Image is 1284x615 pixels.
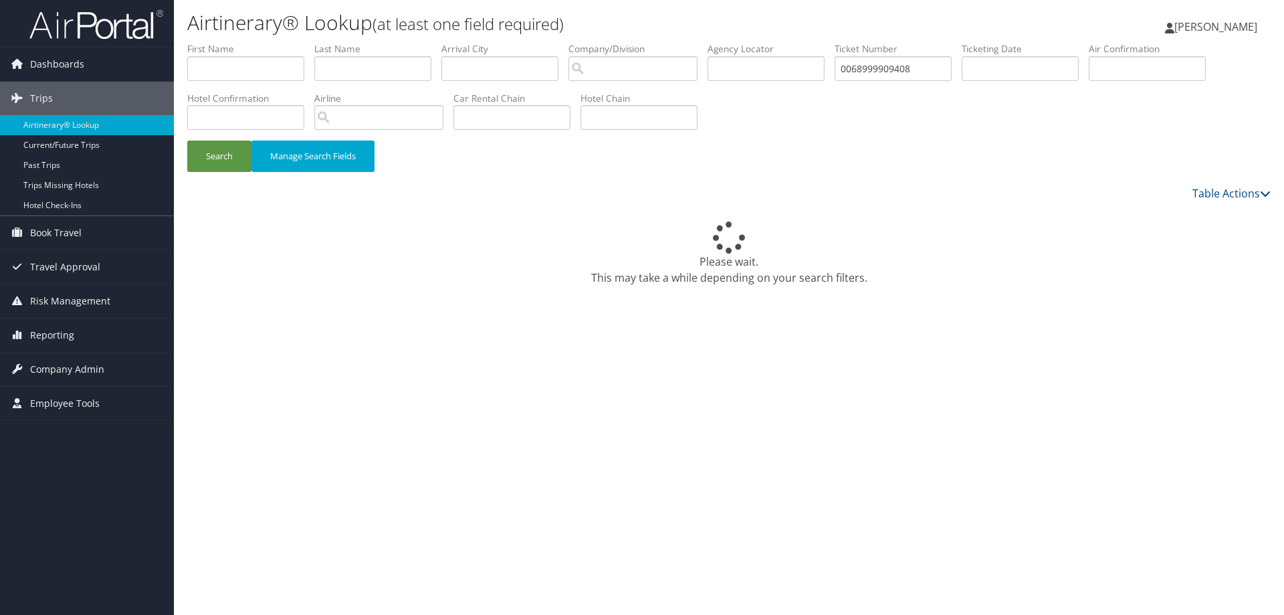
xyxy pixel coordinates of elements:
span: Reporting [30,319,74,352]
button: Manage Search Fields [251,141,374,172]
label: Air Confirmation [1089,42,1216,56]
span: Risk Management [30,284,110,318]
label: Arrival City [441,42,568,56]
span: Employee Tools [30,387,100,420]
label: Car Rental Chain [453,92,580,105]
a: [PERSON_NAME] [1165,7,1271,47]
label: Ticket Number [835,42,962,56]
label: Ticketing Date [962,42,1089,56]
button: Search [187,141,251,172]
label: Last Name [314,42,441,56]
span: Dashboards [30,48,84,81]
label: Agency Locator [708,42,835,56]
span: Company Admin [30,353,104,386]
label: Hotel Chain [580,92,708,105]
div: Please wait. This may take a while depending on your search filters. [187,222,1271,286]
label: Hotel Confirmation [187,92,314,105]
a: Table Actions [1192,186,1271,201]
label: Company/Division [568,42,708,56]
img: airportal-logo.png [29,9,163,40]
span: Trips [30,82,53,115]
h1: Airtinerary® Lookup [187,9,909,37]
span: [PERSON_NAME] [1174,19,1257,34]
label: First Name [187,42,314,56]
label: Airline [314,92,453,105]
small: (at least one field required) [372,13,564,35]
span: Travel Approval [30,250,100,284]
span: Book Travel [30,216,82,250]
